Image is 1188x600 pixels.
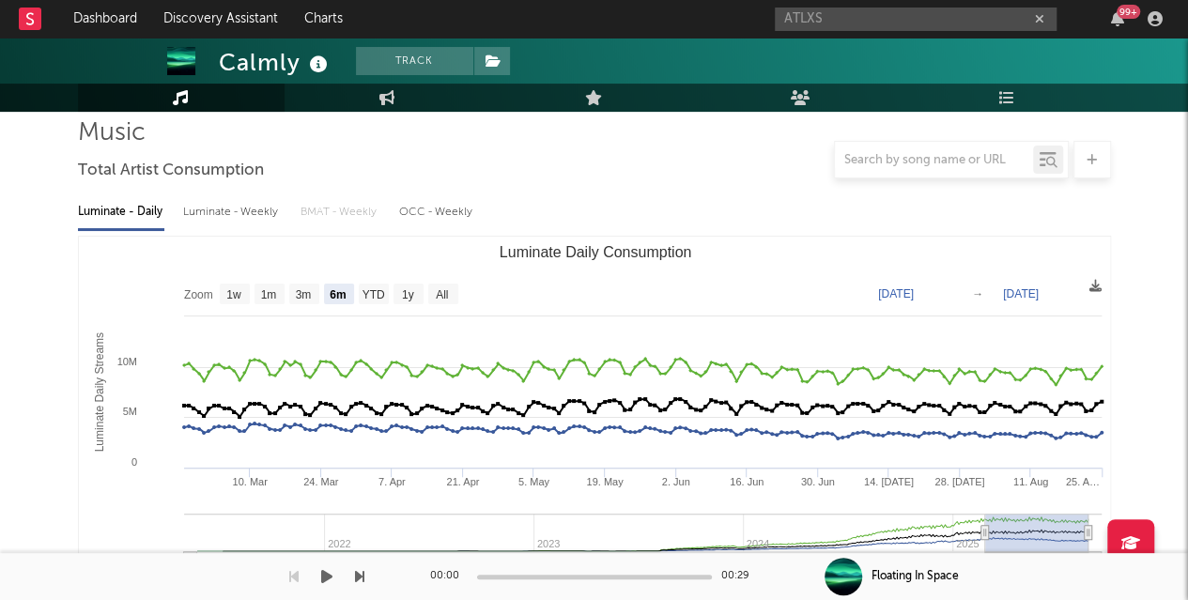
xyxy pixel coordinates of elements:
div: Floating In Space [872,568,959,585]
text: Luminate Daily Consumption [499,244,691,260]
div: Luminate - Daily [78,196,164,228]
span: Music [78,122,146,145]
text: [DATE] [878,287,914,300]
button: 99+ [1111,11,1124,26]
text: 0 [131,456,136,468]
text: 3m [295,288,311,301]
input: Search for artists [775,8,1057,31]
div: 00:00 [430,565,468,588]
text: 5M [122,406,136,417]
text: 21. Apr [446,476,479,487]
text: 11. Aug [1012,476,1047,487]
div: 00:29 [721,565,759,588]
text: 1w [226,288,241,301]
text: 1m [260,288,276,301]
text: 28. [DATE] [934,476,984,487]
text: 14. [DATE] [863,476,913,487]
text: All [436,288,448,301]
text: 5. May [517,476,549,487]
div: Calmly [219,47,332,78]
text: 1y [401,288,413,301]
button: Track [356,47,473,75]
div: OCC - Weekly [399,196,474,228]
text: 6m [330,288,346,301]
text: 25. A… [1065,476,1099,487]
text: Luminate Daily Streams [92,332,105,452]
div: 99 + [1117,5,1140,19]
text: 10. Mar [232,476,268,487]
text: 7. Apr [378,476,405,487]
text: 19. May [586,476,624,487]
text: [DATE] [1003,287,1039,300]
text: 30. Jun [800,476,834,487]
text: 24. Mar [303,476,339,487]
text: Zoom [184,288,213,301]
text: → [972,287,983,300]
input: Search by song name or URL [835,153,1033,168]
text: YTD [362,288,384,301]
text: 16. Jun [730,476,764,487]
div: Luminate - Weekly [183,196,282,228]
text: 10M [116,356,136,367]
text: 2. Jun [661,476,689,487]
